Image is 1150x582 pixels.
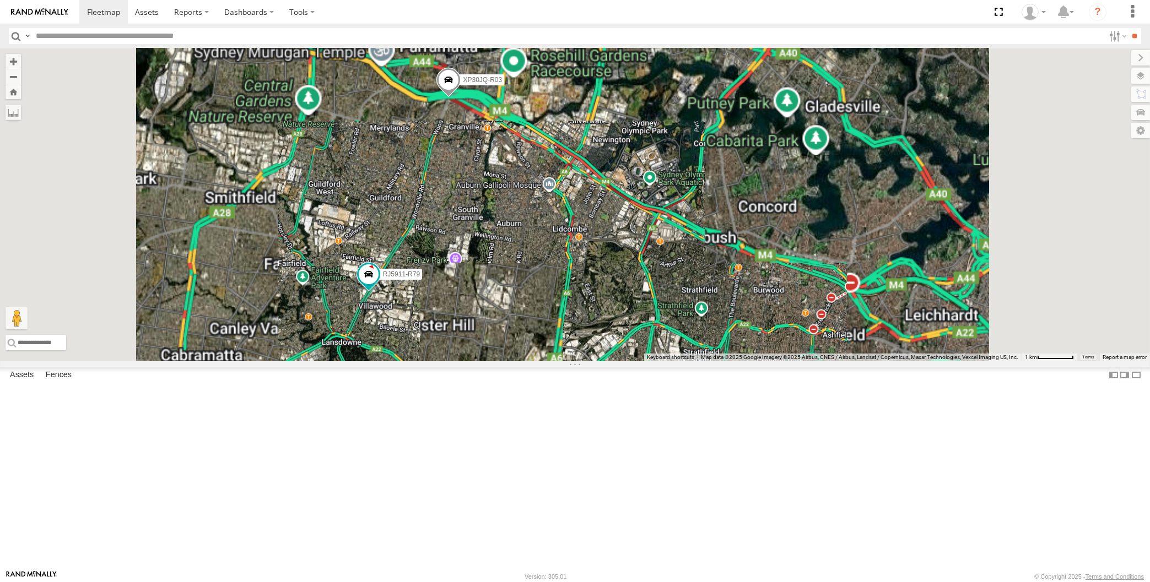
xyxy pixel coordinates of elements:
[6,571,57,582] a: Visit our Website
[701,354,1018,360] span: Map data ©2025 Google Imagery ©2025 Airbus, CNES / Airbus, Landsat / Copernicus, Maxar Technologi...
[647,353,694,361] button: Keyboard shortcuts
[6,307,28,329] button: Drag Pegman onto the map to open Street View
[1131,123,1150,138] label: Map Settings
[23,28,32,44] label: Search Query
[4,367,39,383] label: Assets
[1086,573,1144,580] a: Terms and Conditions
[1103,354,1147,360] a: Report a map error
[1105,28,1129,44] label: Search Filter Options
[1131,367,1142,383] label: Hide Summary Table
[6,69,21,84] button: Zoom out
[6,54,21,69] button: Zoom in
[1034,573,1144,580] div: © Copyright 2025 -
[525,573,566,580] div: Version: 305.01
[1025,354,1037,360] span: 1 km
[1108,367,1119,383] label: Dock Summary Table to the Left
[382,270,419,278] span: RJ5911-R79
[6,84,21,99] button: Zoom Home
[1089,3,1106,21] i: ?
[1119,367,1130,383] label: Dock Summary Table to the Right
[6,105,21,120] label: Measure
[1018,4,1050,20] div: Quang MAC
[1022,353,1077,361] button: Map Scale: 1 km per 63 pixels
[1083,355,1094,360] a: Terms
[463,76,502,84] span: XP30JQ-R03
[40,367,77,383] label: Fences
[11,8,68,16] img: rand-logo.svg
